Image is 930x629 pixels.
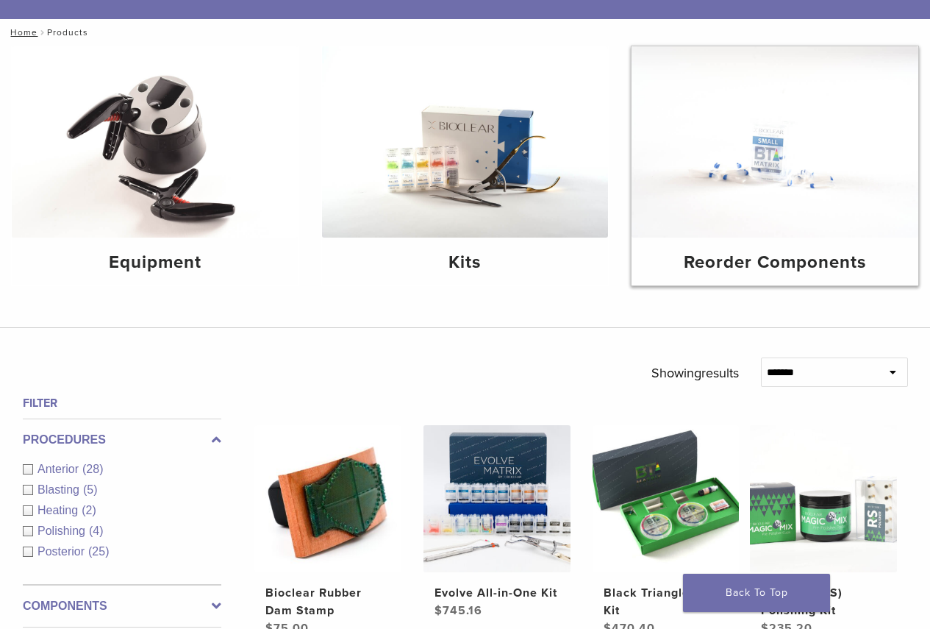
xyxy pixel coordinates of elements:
[88,545,109,558] span: (25)
[89,525,104,537] span: (4)
[423,425,570,572] img: Evolve All-in-One Kit
[434,603,482,618] bdi: 745.16
[683,574,830,612] a: Back To Top
[83,483,98,496] span: (5)
[322,46,609,238] img: Kits
[82,504,96,516] span: (2)
[750,425,897,572] img: Rockstar (RS) Polishing Kit
[23,431,221,449] label: Procedures
[37,483,83,496] span: Blasting
[322,46,609,285] a: Kits
[593,425,740,572] img: Black Triangle (BT) Kit
[6,27,37,38] a: Home
[334,249,597,276] h4: Kits
[434,584,559,602] h2: Evolve All-in-One Kit
[651,358,739,388] p: Showing results
[632,46,918,238] img: Reorder Components
[37,545,88,558] span: Posterior
[37,504,82,516] span: Heating
[632,46,918,285] a: Reorder Components
[23,394,221,412] h4: Filter
[423,425,570,619] a: Evolve All-in-One KitEvolve All-in-One Kit $745.16
[12,46,298,238] img: Equipment
[37,29,47,36] span: /
[643,249,906,276] h4: Reorder Components
[23,597,221,615] label: Components
[254,425,401,572] img: Bioclear Rubber Dam Stamp
[12,46,298,285] a: Equipment
[82,463,103,475] span: (28)
[24,249,287,276] h4: Equipment
[604,584,729,619] h2: Black Triangle (BT) Kit
[37,525,89,537] span: Polishing
[434,603,443,618] span: $
[265,584,390,619] h2: Bioclear Rubber Dam Stamp
[37,463,82,475] span: Anterior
